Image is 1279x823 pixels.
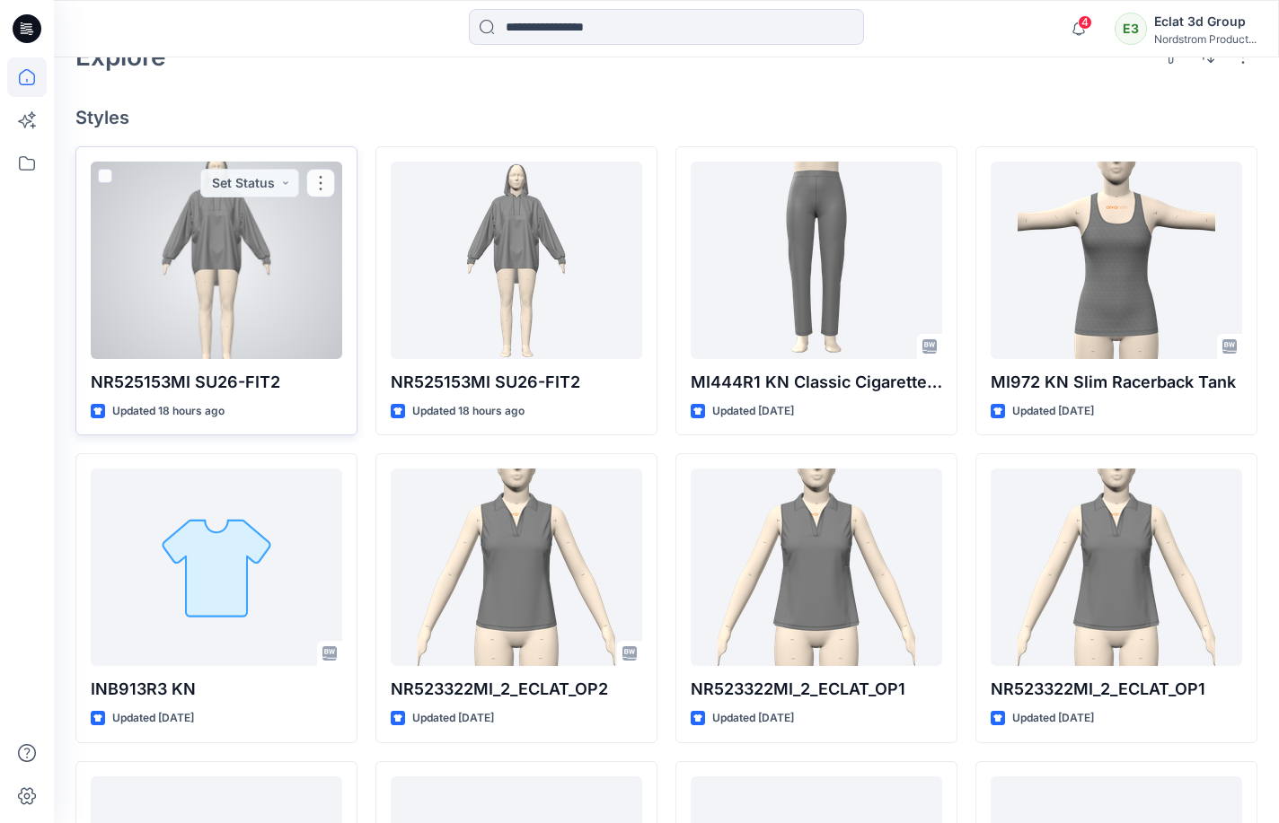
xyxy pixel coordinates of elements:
[112,402,225,421] p: Updated 18 hours ago
[412,402,525,421] p: Updated 18 hours ago
[391,162,642,359] a: NR525153MI SU26-FIT2
[712,709,794,728] p: Updated [DATE]
[991,468,1242,666] a: NR523322MI_2_ECLAT_OP1
[991,677,1242,702] p: NR523322MI_2_ECLAT_OP1
[91,677,342,702] p: INB913R3 KN
[412,709,494,728] p: Updated [DATE]
[1012,402,1094,421] p: Updated [DATE]
[691,370,942,395] p: MI444R1 KN Classic Cigarette Pant
[391,370,642,395] p: NR525153MI SU26-FIT2
[391,468,642,666] a: NR523322MI_2_ECLAT_OP2
[391,677,642,702] p: NR523322MI_2_ECLAT_OP2
[75,107,1257,128] h4: Styles
[1154,32,1257,46] div: Nordstrom Product...
[75,42,166,71] h2: Explore
[691,162,942,359] a: MI444R1 KN Classic Cigarette Pant
[712,402,794,421] p: Updated [DATE]
[1012,709,1094,728] p: Updated [DATE]
[991,162,1242,359] a: MI972 KN Slim Racerback Tank
[1115,13,1147,45] div: E3
[112,709,194,728] p: Updated [DATE]
[91,468,342,666] a: INB913R3 KN
[91,162,342,359] a: NR525153MI SU26-FIT2
[691,677,942,702] p: NR523322MI_2_ECLAT_OP1
[91,370,342,395] p: NR525153MI SU26-FIT2
[991,370,1242,395] p: MI972 KN Slim Racerback Tank
[691,468,942,666] a: NR523322MI_2_ECLAT_OP1
[1078,15,1092,30] span: 4
[1154,11,1257,32] div: Eclat 3d Group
